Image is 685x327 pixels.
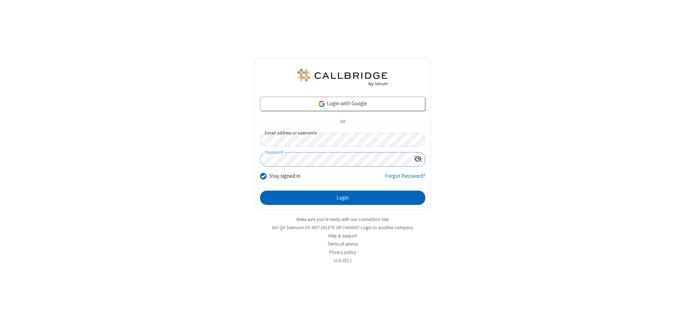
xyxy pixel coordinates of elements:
label: Stay signed in [269,172,300,180]
li: v2.6.352.1 [254,257,431,264]
a: Help & support [328,233,357,239]
input: Password [260,152,411,166]
input: Email address or username [260,133,425,147]
li: Not QA Selenium DO NOT DELETE OR CHANGE? [254,224,431,231]
a: Make sure you're ready with our connection test [296,216,389,222]
img: google-icon.png [318,100,326,108]
img: QA Selenium DO NOT DELETE OR CHANGE [296,69,389,86]
div: Show password [411,152,425,166]
a: Login with Google [260,97,425,111]
button: Login to another company [361,224,413,231]
a: Privacy policy [329,249,356,255]
a: Forgot Password? [385,172,425,186]
button: Login [260,191,425,205]
span: OR [337,117,348,127]
a: Terms of service [328,241,358,247]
